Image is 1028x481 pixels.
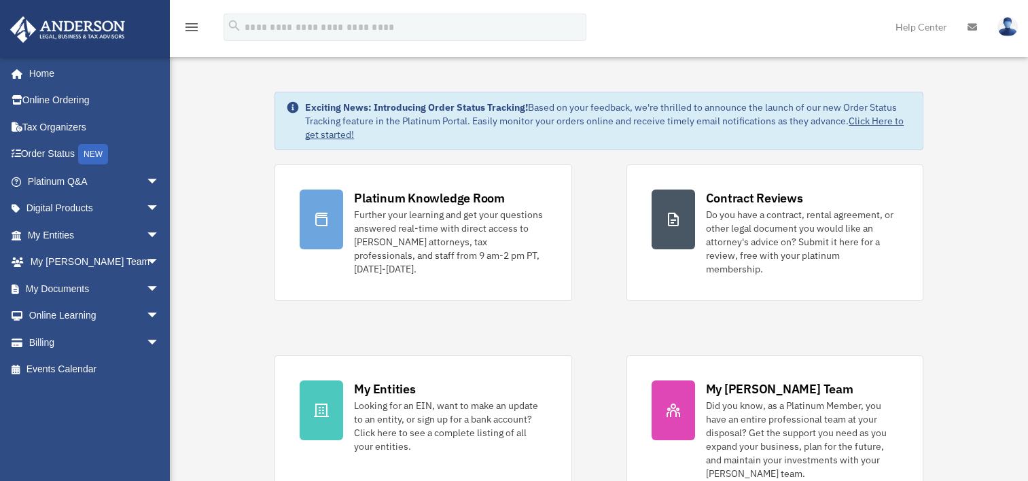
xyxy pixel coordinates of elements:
div: Looking for an EIN, want to make an update to an entity, or sign up for a bank account? Click her... [354,399,546,453]
strong: Exciting News: Introducing Order Status Tracking! [305,101,528,113]
span: arrow_drop_down [146,302,173,330]
a: Click Here to get started! [305,115,904,141]
a: Billingarrow_drop_down [10,329,180,356]
div: My Entities [354,380,415,397]
span: arrow_drop_down [146,221,173,249]
a: Online Learningarrow_drop_down [10,302,180,329]
a: My Entitiesarrow_drop_down [10,221,180,249]
span: arrow_drop_down [146,195,173,223]
a: Home [10,60,173,87]
a: Order StatusNEW [10,141,180,168]
a: Platinum Q&Aarrow_drop_down [10,168,180,195]
div: Do you have a contract, rental agreement, or other legal document you would like an attorney's ad... [706,208,898,276]
span: arrow_drop_down [146,275,173,303]
span: arrow_drop_down [146,168,173,196]
a: Events Calendar [10,356,180,383]
a: Contract Reviews Do you have a contract, rental agreement, or other legal document you would like... [626,164,923,301]
img: Anderson Advisors Platinum Portal [6,16,129,43]
a: Online Ordering [10,87,180,114]
img: User Pic [997,17,1018,37]
div: Further your learning and get your questions answered real-time with direct access to [PERSON_NAM... [354,208,546,276]
a: Tax Organizers [10,113,180,141]
i: search [227,18,242,33]
a: My Documentsarrow_drop_down [10,275,180,302]
div: Did you know, as a Platinum Member, you have an entire professional team at your disposal? Get th... [706,399,898,480]
a: menu [183,24,200,35]
div: Contract Reviews [706,190,803,207]
a: Digital Productsarrow_drop_down [10,195,180,222]
div: Based on your feedback, we're thrilled to announce the launch of our new Order Status Tracking fe... [305,101,911,141]
div: My [PERSON_NAME] Team [706,380,853,397]
i: menu [183,19,200,35]
div: Platinum Knowledge Room [354,190,505,207]
span: arrow_drop_down [146,249,173,277]
a: My [PERSON_NAME] Teamarrow_drop_down [10,249,180,276]
a: Platinum Knowledge Room Further your learning and get your questions answered real-time with dire... [274,164,571,301]
div: NEW [78,144,108,164]
span: arrow_drop_down [146,329,173,357]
